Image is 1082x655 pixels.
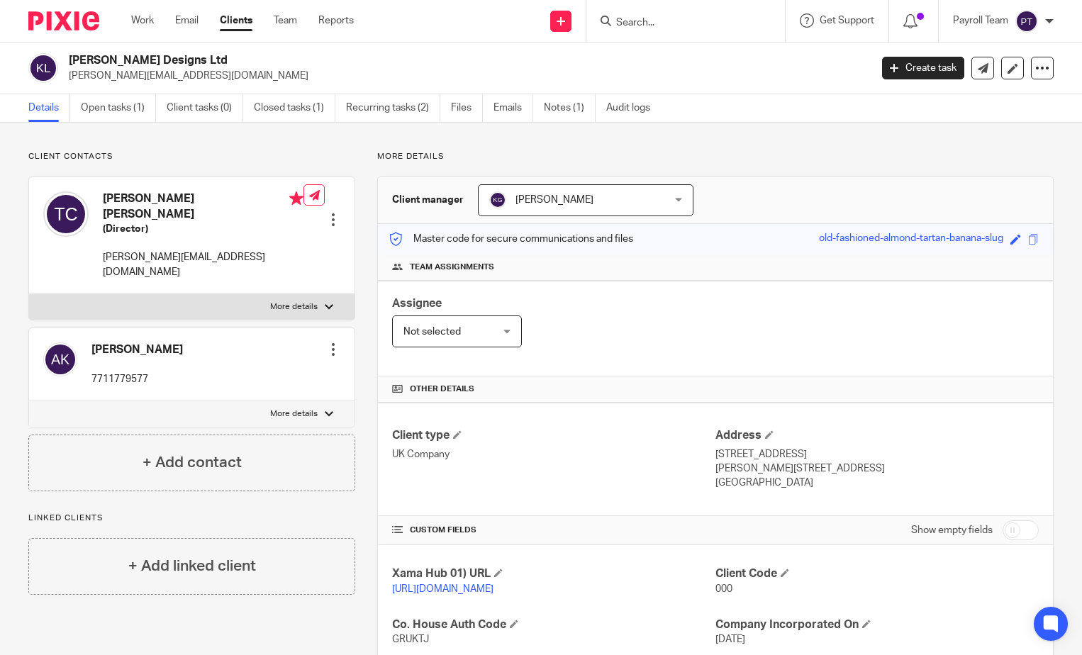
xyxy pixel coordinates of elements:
[128,555,256,577] h4: + Add linked client
[392,447,715,461] p: UK Company
[103,250,303,279] p: [PERSON_NAME][EMAIL_ADDRESS][DOMAIN_NAME]
[410,262,494,273] span: Team assignments
[1015,10,1038,33] img: svg%3E
[392,617,715,632] h4: Co. House Auth Code
[103,191,303,222] h4: [PERSON_NAME] [PERSON_NAME]
[715,584,732,594] span: 000
[270,408,318,420] p: More details
[69,53,703,68] h2: [PERSON_NAME] Designs Ltd
[289,191,303,206] i: Primary
[28,94,70,122] a: Details
[911,523,993,537] label: Show empty fields
[69,69,861,83] p: [PERSON_NAME][EMAIL_ADDRESS][DOMAIN_NAME]
[819,231,1003,247] div: old-fashioned-almond-tartan-banana-slug
[715,617,1039,632] h4: Company Incorporated On
[28,53,58,83] img: svg%3E
[274,13,297,28] a: Team
[377,151,1054,162] p: More details
[544,94,596,122] a: Notes (1)
[220,13,252,28] a: Clients
[820,16,874,26] span: Get Support
[28,11,99,30] img: Pixie
[91,342,183,357] h4: [PERSON_NAME]
[131,13,154,28] a: Work
[403,327,461,337] span: Not selected
[43,191,89,237] img: svg%3E
[493,94,533,122] a: Emails
[392,428,715,443] h4: Client type
[270,301,318,313] p: More details
[615,17,742,30] input: Search
[392,566,715,581] h4: Xama Hub 01) URL
[392,193,464,207] h3: Client manager
[410,384,474,395] span: Other details
[346,94,440,122] a: Recurring tasks (2)
[715,428,1039,443] h4: Address
[515,195,593,205] span: [PERSON_NAME]
[392,525,715,536] h4: CUSTOM FIELDS
[715,566,1039,581] h4: Client Code
[953,13,1008,28] p: Payroll Team
[715,476,1039,490] p: [GEOGRAPHIC_DATA]
[103,222,303,236] h5: (Director)
[43,342,77,376] img: svg%3E
[882,57,964,79] a: Create task
[392,298,442,309] span: Assignee
[28,513,355,524] p: Linked clients
[715,461,1039,476] p: [PERSON_NAME][STREET_ADDRESS]
[143,452,242,474] h4: + Add contact
[451,94,483,122] a: Files
[715,447,1039,461] p: [STREET_ADDRESS]
[606,94,661,122] a: Audit logs
[28,151,355,162] p: Client contacts
[81,94,156,122] a: Open tasks (1)
[392,634,429,644] span: GRUKTJ
[91,372,183,386] p: 7711779577
[715,634,745,644] span: [DATE]
[175,13,199,28] a: Email
[389,232,633,246] p: Master code for secure communications and files
[254,94,335,122] a: Closed tasks (1)
[318,13,354,28] a: Reports
[167,94,243,122] a: Client tasks (0)
[392,584,493,594] a: [URL][DOMAIN_NAME]
[489,191,506,208] img: svg%3E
